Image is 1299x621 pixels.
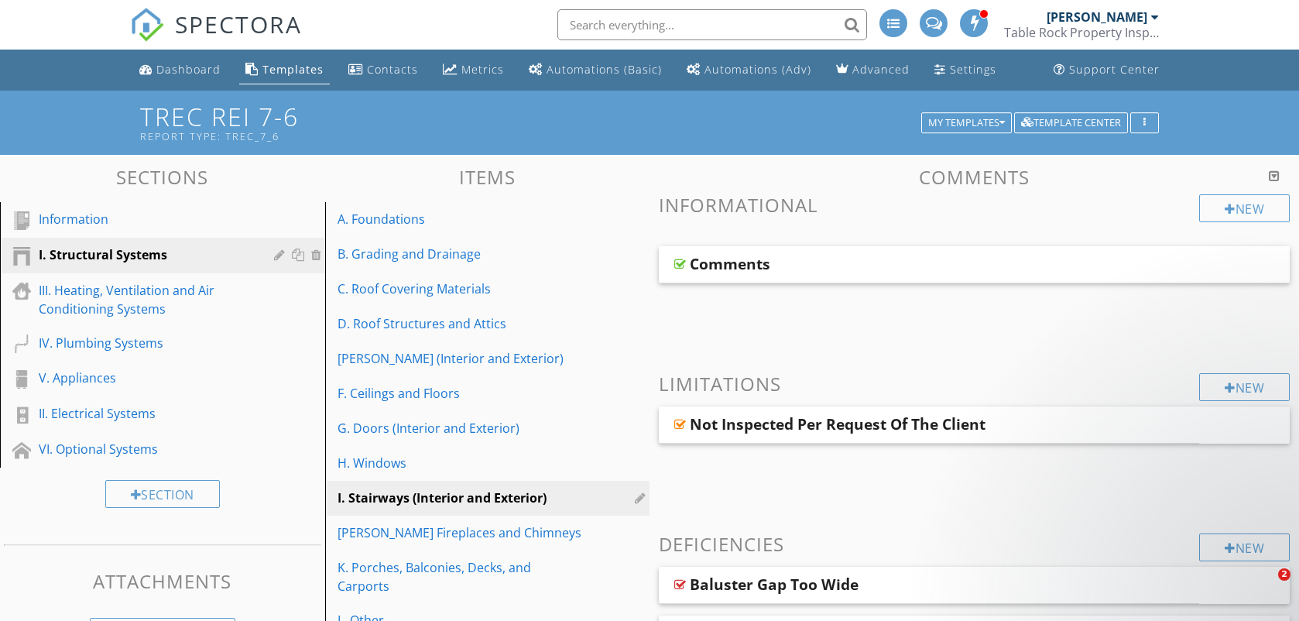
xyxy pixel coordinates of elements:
[1014,115,1128,129] a: Template Center
[928,118,1005,129] div: My Templates
[1199,194,1290,222] div: New
[338,280,584,298] div: C. Roof Covering Materials
[140,130,927,142] div: Report Type: TREC_7_6
[523,56,668,84] a: Automations (Basic)
[852,62,910,77] div: Advanced
[1246,568,1284,606] iframe: Intercom live chat
[1014,112,1128,134] button: Template Center
[950,62,996,77] div: Settings
[1047,56,1166,84] a: Support Center
[659,534,1290,554] h3: Deficiencies
[1278,568,1290,581] span: 2
[557,9,867,40] input: Search everything...
[338,384,584,403] div: F. Ceilings and Floors
[690,415,985,434] div: Not Inspected Per Request Of The Client
[105,480,220,508] div: Section
[921,112,1012,134] button: My Templates
[338,419,584,437] div: G. Doors (Interior and Exterior)
[338,454,584,472] div: H. Windows
[239,56,330,84] a: Templates
[39,281,252,318] div: III. Heating, Ventilation and Air Conditioning Systems
[338,558,584,595] div: K. Porches, Balconies, Decks, and Carports
[437,56,510,84] a: Metrics
[325,166,650,187] h3: Items
[690,575,859,594] div: Baluster Gap Too Wide
[133,56,227,84] a: Dashboard
[140,103,1160,142] h1: TREC REI 7-6
[262,62,324,77] div: Templates
[461,62,504,77] div: Metrics
[338,349,584,368] div: [PERSON_NAME] (Interior and Exterior)
[659,373,1290,394] h3: Limitations
[39,245,252,264] div: I. Structural Systems
[680,56,817,84] a: Automations (Advanced)
[338,489,584,507] div: I. Stairways (Interior and Exterior)
[690,255,770,273] div: Comments
[928,56,1003,84] a: Settings
[39,440,252,458] div: VI. Optional Systems
[1021,118,1121,129] div: Template Center
[1047,9,1147,25] div: [PERSON_NAME]
[338,245,584,263] div: B. Grading and Drainage
[39,334,252,352] div: IV. Plumbing Systems
[130,8,164,42] img: The Best Home Inspection Software - Spectora
[1004,25,1159,40] div: Table Rock Property Inspections PLLC
[830,56,916,84] a: Advanced
[1069,62,1160,77] div: Support Center
[39,404,252,423] div: II. Electrical Systems
[338,523,584,542] div: [PERSON_NAME] Fireplaces and Chimneys
[659,194,1290,215] h3: Informational
[367,62,418,77] div: Contacts
[175,8,302,40] span: SPECTORA
[338,314,584,333] div: D. Roof Structures and Attics
[39,369,252,387] div: V. Appliances
[39,210,252,228] div: Information
[659,166,1290,187] h3: Comments
[338,210,584,228] div: A. Foundations
[1199,373,1290,401] div: New
[130,21,302,53] a: SPECTORA
[342,56,424,84] a: Contacts
[547,62,662,77] div: Automations (Basic)
[156,62,221,77] div: Dashboard
[704,62,811,77] div: Automations (Adv)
